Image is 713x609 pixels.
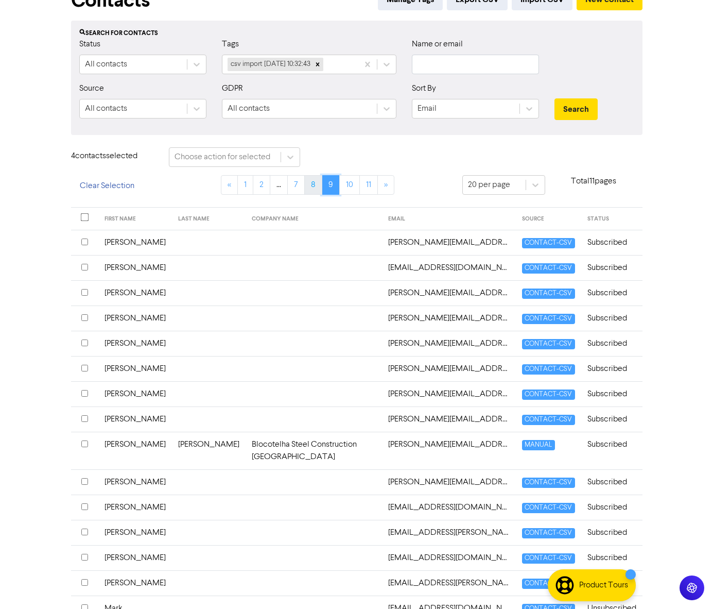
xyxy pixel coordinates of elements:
td: [PERSON_NAME] [98,407,172,432]
td: patrick@wemoveanything.com [382,280,516,306]
span: CONTACT-CSV [522,553,575,563]
a: « [221,175,238,195]
td: phil.owen@spminstrument.co.uk [382,520,516,545]
span: CONTACT-CSV [522,263,575,273]
td: pedro.carreira@mekkin.pt [382,432,516,469]
td: pamsbrown29@gmail.com [382,255,516,280]
th: EMAIL [382,208,516,230]
td: paul.jackson@sonixconstruction.co.uk [382,356,516,381]
td: [PERSON_NAME] [98,545,172,570]
td: [PERSON_NAME] [98,306,172,331]
td: [PERSON_NAME] [172,432,246,469]
button: Clear Selection [71,175,143,197]
td: [PERSON_NAME] [98,432,172,469]
td: Subscribed [581,230,642,255]
div: 20 per page [468,179,510,191]
td: Subscribed [581,469,642,495]
td: [PERSON_NAME] [98,356,172,381]
span: CONTACT-CSV [522,478,575,487]
th: LAST NAME [172,208,246,230]
td: [PERSON_NAME] [98,381,172,407]
label: Name or email [412,38,463,50]
td: Subscribed [581,255,642,280]
td: [PERSON_NAME] [98,255,172,280]
a: » [377,175,394,195]
label: Sort By [412,82,436,95]
td: Subscribed [581,306,642,331]
td: Subscribed [581,432,642,469]
a: Page 7 [287,175,305,195]
div: csv import [DATE] 10:32:43 [228,58,312,71]
div: All contacts [85,103,127,115]
td: pam@businesslodge.co.uk [382,230,516,255]
td: paul.devenny@richard-whittaker.co.uk [382,306,516,331]
span: CONTACT-CSV [522,314,575,324]
td: Subscribed [581,356,642,381]
span: CONTACT-CSV [522,238,575,248]
span: CONTACT-CSV [522,339,575,349]
td: Subscribed [581,381,642,407]
label: Source [79,82,104,95]
td: [PERSON_NAME] [98,570,172,596]
a: Page 9 is your current page [322,175,340,195]
td: Blocotelha Steel Construction [GEOGRAPHIC_DATA] [246,432,382,469]
a: Page 11 [359,175,378,195]
td: [PERSON_NAME] [98,230,172,255]
a: Page 10 [339,175,360,195]
div: All contacts [228,103,270,115]
td: peter@ismwaste.co.uk [382,469,516,495]
td: Subscribed [581,407,642,432]
td: process@jessup-bould.co.uk [382,570,516,596]
span: CONTACT-CSV [522,289,575,298]
iframe: Chat Widget [662,560,713,609]
span: CONTACT-CSV [522,390,575,399]
td: paul@thinkdesignagency.co.uk [382,407,516,432]
td: [PERSON_NAME] [98,495,172,520]
button: Search [554,98,598,120]
td: Subscribed [581,545,642,570]
div: Email [418,103,437,115]
th: FIRST NAME [98,208,172,230]
label: GDPR [222,82,243,95]
span: MANUAL [522,440,554,450]
p: Total 11 pages [545,175,642,188]
label: Tags [222,38,239,50]
td: [PERSON_NAME] [98,280,172,306]
h6: 4 contact s selected [71,151,153,161]
td: Subscribed [581,495,642,520]
span: CONTACT-CSV [522,364,575,374]
span: CONTACT-CSV [522,503,575,513]
div: Search for contacts [79,29,634,38]
div: Choose action for selected [175,151,270,163]
span: CONTACT-CSV [522,528,575,538]
td: [PERSON_NAME] [98,469,172,495]
th: COMPANY NAME [246,208,382,230]
span: CONTACT-CSV [522,579,575,588]
th: SOURCE [516,208,581,230]
td: paul.harrison@dwfco9.com [382,331,516,356]
div: All contacts [85,58,127,71]
td: [PERSON_NAME] [98,520,172,545]
a: Page 1 [237,175,253,195]
a: Page 2 [253,175,270,195]
td: [PERSON_NAME] [98,331,172,356]
td: pfinn@dexterbellassociates.co.uk [382,495,516,520]
td: paul@northernsafetysolutions.net [382,381,516,407]
a: Page 8 [304,175,322,195]
span: CONTACT-CSV [522,415,575,425]
td: Subscribed [581,280,642,306]
td: plancaster@doctors.org.uk [382,545,516,570]
td: Subscribed [581,331,642,356]
th: STATUS [581,208,642,230]
label: Status [79,38,100,50]
td: Subscribed [581,520,642,545]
